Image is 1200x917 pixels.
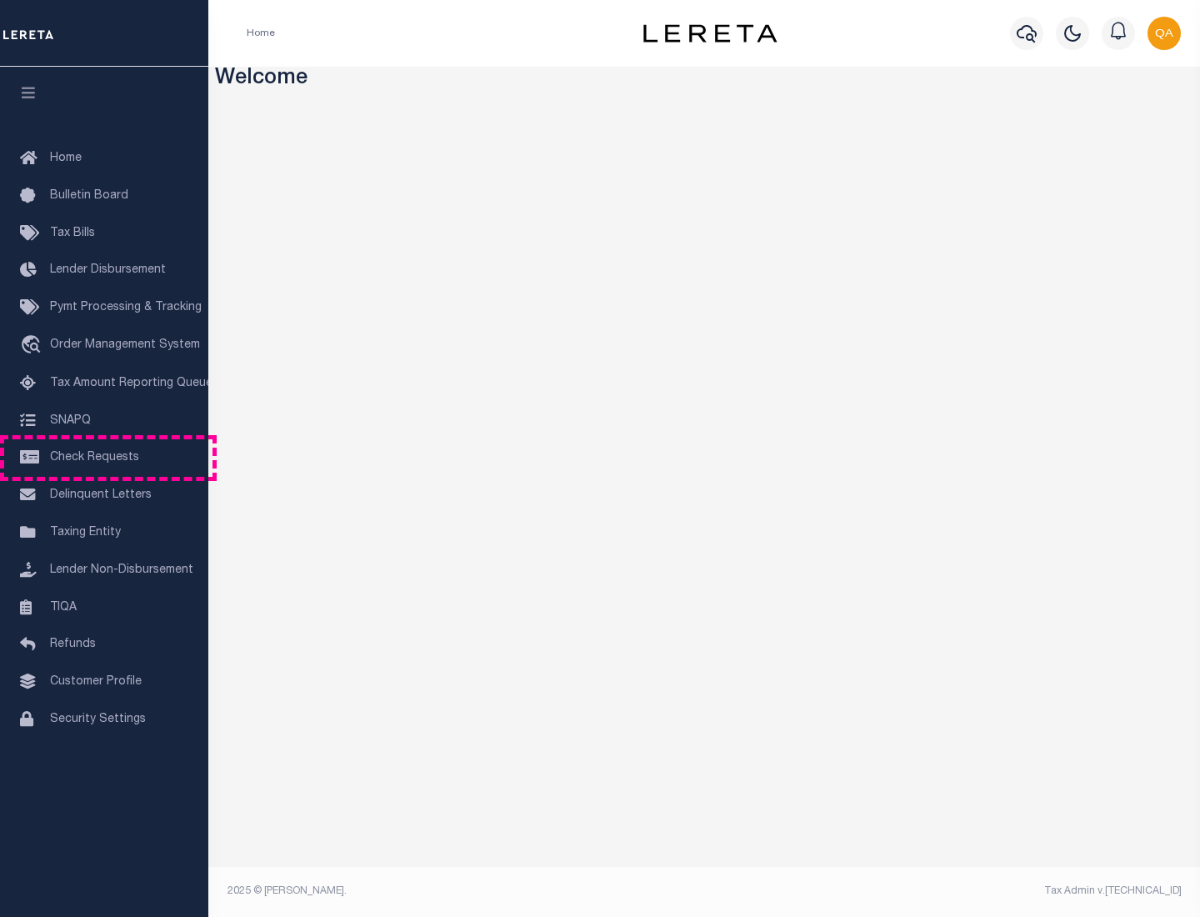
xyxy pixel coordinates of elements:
[643,24,777,43] img: logo-dark.svg
[215,884,705,899] div: 2025 © [PERSON_NAME].
[50,414,91,426] span: SNAPQ
[1147,17,1181,50] img: svg+xml;base64,PHN2ZyB4bWxucz0iaHR0cDovL3d3dy53My5vcmcvMjAwMC9zdmciIHBvaW50ZXItZXZlbnRzPSJub25lIi...
[247,26,275,41] li: Home
[50,153,82,164] span: Home
[50,639,96,650] span: Refunds
[50,228,95,239] span: Tax Bills
[50,339,200,351] span: Order Management System
[50,190,128,202] span: Bulletin Board
[50,302,202,313] span: Pymt Processing & Tracking
[50,378,212,389] span: Tax Amount Reporting Queue
[50,601,77,613] span: TIQA
[50,564,193,576] span: Lender Non-Disbursement
[50,452,139,464] span: Check Requests
[20,335,47,357] i: travel_explore
[50,489,152,501] span: Delinquent Letters
[50,714,146,725] span: Security Settings
[215,67,1194,93] h3: Welcome
[50,264,166,276] span: Lender Disbursement
[717,884,1182,899] div: Tax Admin v.[TECHNICAL_ID]
[50,676,142,688] span: Customer Profile
[50,527,121,539] span: Taxing Entity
